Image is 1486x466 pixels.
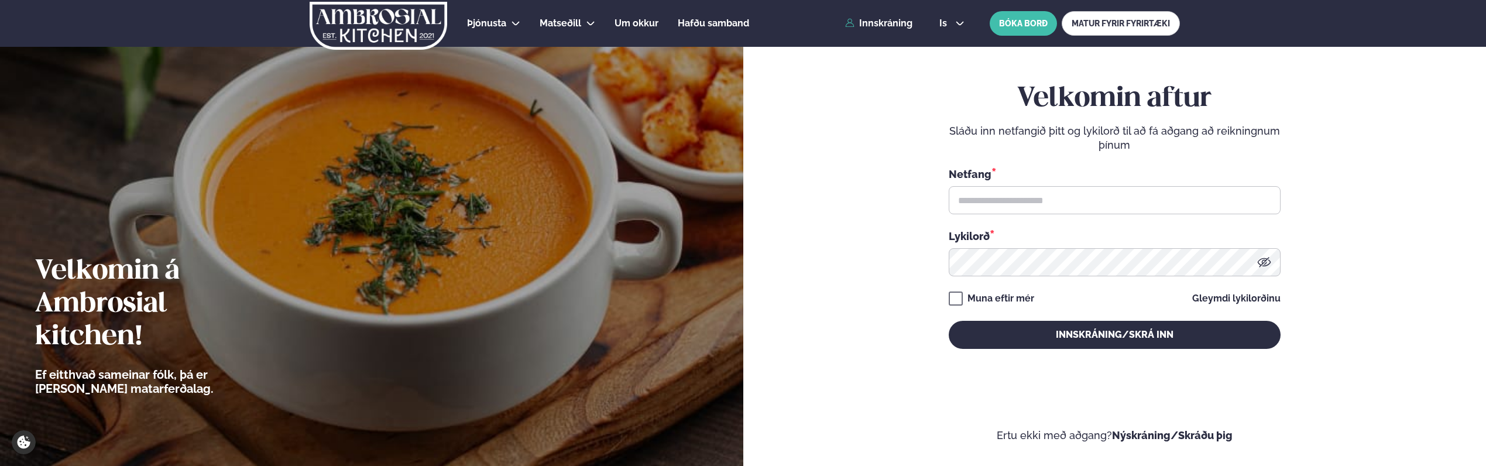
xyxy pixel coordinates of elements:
[949,83,1281,115] h2: Velkomin aftur
[467,18,506,29] span: Þjónusta
[35,368,278,396] p: Ef eitthvað sameinar fólk, þá er [PERSON_NAME] matarferðalag.
[308,2,448,50] img: logo
[930,19,974,28] button: is
[778,429,1451,443] p: Ertu ekki með aðgang?
[35,255,278,354] h2: Velkomin á Ambrosial kitchen!
[949,321,1281,349] button: Innskráning/Skrá inn
[939,19,950,28] span: is
[1112,429,1233,441] a: Nýskráning/Skráðu þig
[678,16,749,30] a: Hafðu samband
[678,18,749,29] span: Hafðu samband
[615,16,658,30] a: Um okkur
[949,124,1281,152] p: Sláðu inn netfangið þitt og lykilorð til að fá aðgang að reikningnum þínum
[467,16,506,30] a: Þjónusta
[990,11,1057,36] button: BÓKA BORÐ
[12,430,36,454] a: Cookie settings
[949,166,1281,181] div: Netfang
[949,228,1281,244] div: Lykilorð
[1062,11,1180,36] a: MATUR FYRIR FYRIRTÆKI
[1192,294,1281,303] a: Gleymdi lykilorðinu
[845,18,912,29] a: Innskráning
[540,18,581,29] span: Matseðill
[615,18,658,29] span: Um okkur
[540,16,581,30] a: Matseðill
